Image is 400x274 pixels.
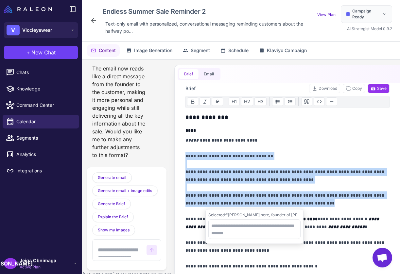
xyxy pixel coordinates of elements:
span: Generate email [98,175,126,181]
span: + [26,49,30,56]
a: Integrations [3,164,79,178]
button: H3 [254,97,267,106]
span: Content [99,47,116,54]
span: Integrations [16,167,74,174]
span: Save [371,86,387,91]
button: H2 [241,97,253,106]
a: Command Center [3,98,79,112]
a: Open chat [373,248,392,267]
button: Segment [179,44,214,57]
div: Click to edit campaign name [100,5,317,18]
button: Schedule [217,44,252,57]
span: Image Generation [134,47,172,54]
span: Segments [16,134,74,142]
button: Image Generation [122,44,176,57]
div: [PERSON_NAME] [4,258,17,269]
span: Viccieyewear [22,27,52,34]
span: Jeiga Obnimaga [20,257,56,264]
span: Schedule [228,47,249,54]
span: Command Center [16,102,74,109]
button: Email [199,69,219,79]
a: Analytics [3,147,79,161]
span: Explain the Brief [98,214,128,220]
span: Segment [191,47,210,54]
span: Generate email + image edits [98,188,152,194]
span: Chats [16,69,74,76]
button: Generate email [92,172,132,183]
span: Show my Images [98,227,130,233]
button: Generate Brief [92,199,131,209]
button: Copy [343,84,365,93]
span: Brief [185,85,196,92]
a: Chats [3,66,79,79]
button: Klaviyo Campaign [255,44,311,57]
span: Klaviyo Campaign [267,47,307,54]
span: Calendar [16,118,74,125]
span: Knowledge [16,85,74,92]
img: Raleon Logo [4,5,52,13]
a: Segments [3,131,79,145]
button: Show my Images [92,225,135,235]
button: Download [309,84,340,93]
span: Generate Brief [98,201,125,207]
span: AI Strategist Model 0.9.2 [347,26,392,31]
div: "[PERSON_NAME] here, founder of [PERSON_NAME] Eyewear.Just wanted to drop you a quick note, our E... [208,212,301,218]
button: Content [87,44,120,57]
span: Analytics [16,151,74,158]
button: Save [368,84,390,93]
span: Selected: [208,212,226,217]
button: H1 [229,97,240,106]
span: Active Plan [20,264,56,270]
span: Copy [346,86,362,91]
span: Text-only email with personalized, conversational messaging reminding customers about the halfway... [105,20,315,35]
div: Click to edit description [103,19,317,36]
a: Calendar [3,115,79,128]
button: Generate email + image edits [92,186,158,196]
button: Brief [179,69,199,79]
div: V [7,25,20,35]
button: VViccieyewear [4,22,78,38]
span: New Chat [31,49,56,56]
a: Knowledge [3,82,79,96]
span: Campaign Ready [352,8,379,20]
button: Explain the Brief [92,212,134,222]
a: View Plan [317,12,336,17]
button: +New Chat [4,46,78,59]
